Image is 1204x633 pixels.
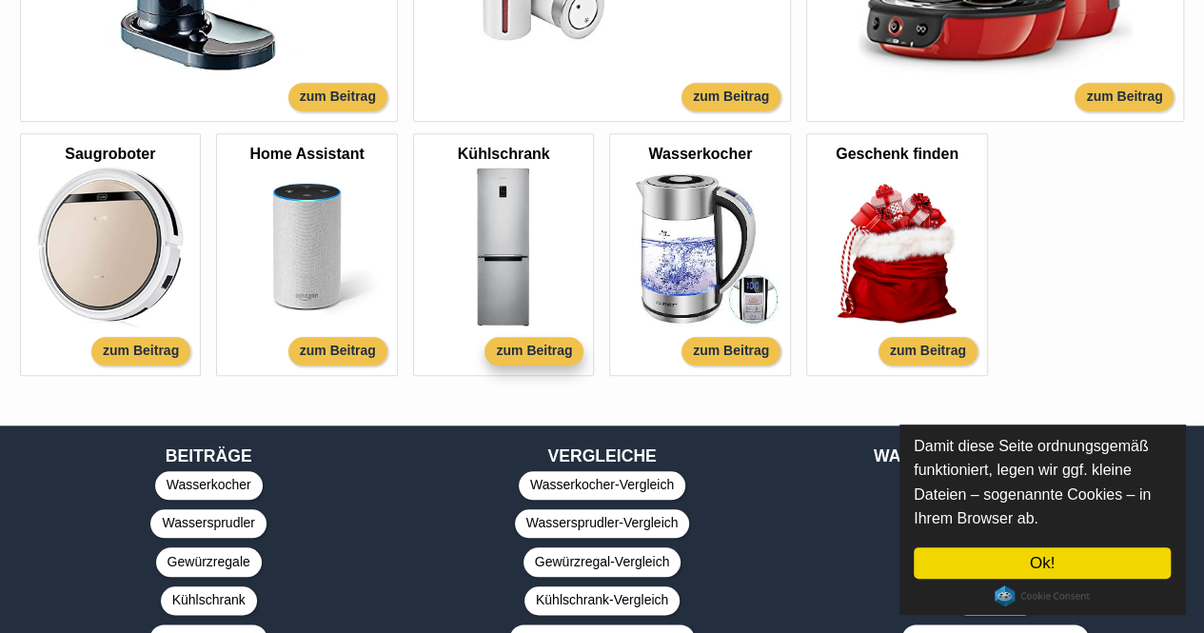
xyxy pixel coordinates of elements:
img: Saugroboter [30,167,191,327]
img: Wasserkocher Vergleich [620,167,780,327]
h6: Home Assistant [227,144,387,165]
h5: Wassersprudler-Marken [806,445,1184,467]
a: Kühlschrank Kühlschrank Vergleich zum Beitrag [413,133,595,376]
h6: Saugroboter [30,144,191,165]
div: zum Beitrag [878,337,977,366]
a: Wasserkocher Wasserkocher Vergleich zum Beitrag [609,133,791,376]
img: Kühlschrank Vergleich [424,167,584,327]
img: Home Assistant [227,167,387,327]
div: zum Beitrag [91,337,190,366]
div: zum Beitrag [681,337,780,366]
a: Kühlschrank-Vergleich [524,586,680,615]
h6: Geschenk finden [817,144,977,165]
div: zum Beitrag [1075,83,1174,111]
a: Ok! [914,547,1171,579]
p: Damit diese Seite ordnungsgemäß funktioniert, legen wir ggf. kleine Dateien – sogenannte Cookies ... [914,434,1171,531]
h6: Kühlschrank [424,144,584,165]
div: zum Beitrag [484,337,583,366]
a: Wasserkocher [155,471,263,500]
a: Geschenk finden Geschenke finder zum Beitrag [806,133,988,376]
div: zum Beitrag [681,83,780,111]
div: zum Beitrag [288,83,387,111]
a: Wasserkocher-Vergleich [519,471,685,500]
img: Geschenke finder [817,167,977,327]
a: Gewürzregale [156,547,262,576]
a: Cookie Consent plugin for the EU cookie law [995,585,1090,606]
a: Kühlschrank [161,586,257,615]
a: Home Assistant Home Assistant zum Beitrag [216,133,398,376]
div: zum Beitrag [288,337,387,366]
h6: Wasserkocher [620,144,780,165]
h5: Beiträge [20,445,398,467]
h5: Vergleiche [413,445,791,467]
a: Wassersprudler [150,509,266,538]
a: Gewürzregal-Vergleich [523,547,681,576]
a: Wassersprudler-Vergleich [515,509,690,538]
a: Saugroboter Saugroboter zum Beitrag [20,133,202,376]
